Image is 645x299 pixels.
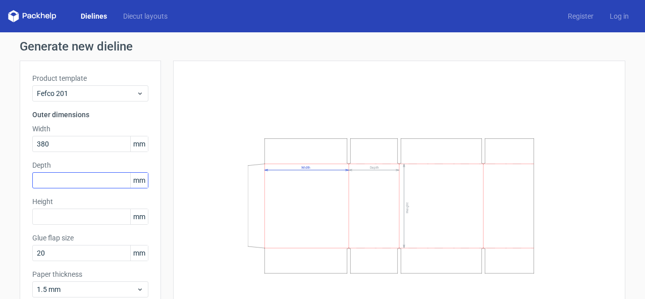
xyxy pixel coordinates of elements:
[115,11,176,21] a: Diecut layouts
[32,160,148,170] label: Depth
[301,166,310,170] text: Width
[32,73,148,83] label: Product template
[20,40,625,53] h1: Generate new dieline
[130,173,148,188] span: mm
[130,136,148,152] span: mm
[560,11,602,21] a: Register
[32,233,148,243] label: Glue flap size
[405,203,409,213] text: Height
[602,11,637,21] a: Log in
[32,196,148,207] label: Height
[370,166,379,170] text: Depth
[32,124,148,134] label: Width
[130,209,148,224] span: mm
[37,284,136,294] span: 1.5 mm
[73,11,115,21] a: Dielines
[37,88,136,98] span: Fefco 201
[32,269,148,279] label: Paper thickness
[32,110,148,120] h3: Outer dimensions
[130,245,148,261] span: mm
